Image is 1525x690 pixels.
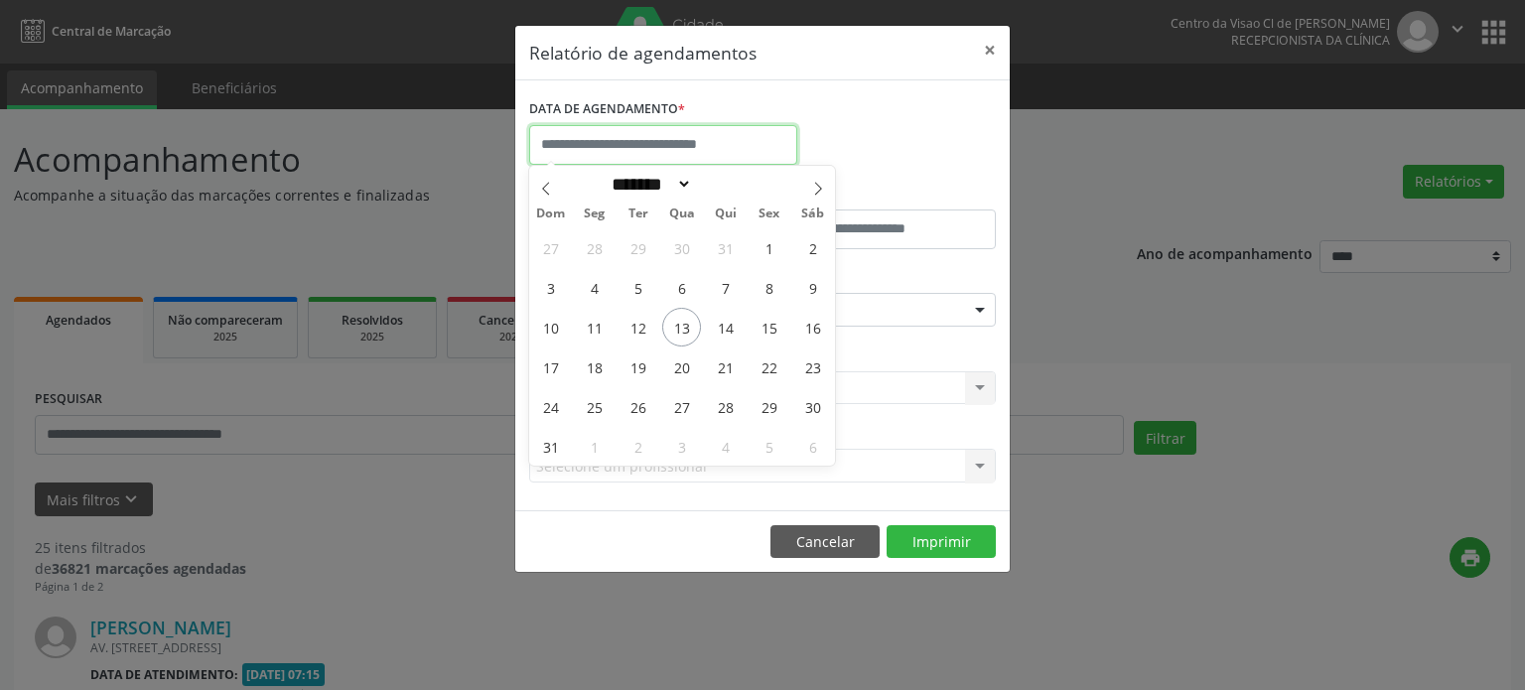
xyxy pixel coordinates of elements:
span: Dom [529,207,573,220]
span: Agosto 20, 2025 [662,347,701,386]
label: ATÉ [767,179,996,209]
span: Agosto 9, 2025 [793,268,832,307]
span: Agosto 10, 2025 [531,308,570,346]
span: Agosto 25, 2025 [575,387,614,426]
span: Agosto 29, 2025 [750,387,788,426]
span: Agosto 21, 2025 [706,347,745,386]
span: Julho 31, 2025 [706,228,745,267]
button: Cancelar [770,525,880,559]
span: Setembro 3, 2025 [662,427,701,466]
span: Agosto 26, 2025 [619,387,657,426]
span: Seg [573,207,617,220]
span: Agosto 8, 2025 [750,268,788,307]
span: Agosto 6, 2025 [662,268,701,307]
span: Agosto 30, 2025 [793,387,832,426]
span: Setembro 6, 2025 [793,427,832,466]
span: Setembro 2, 2025 [619,427,657,466]
span: Agosto 24, 2025 [531,387,570,426]
span: Agosto 12, 2025 [619,308,657,346]
span: Agosto 17, 2025 [531,347,570,386]
span: Agosto 4, 2025 [575,268,614,307]
span: Agosto 15, 2025 [750,308,788,346]
span: Agosto 19, 2025 [619,347,657,386]
span: Agosto 14, 2025 [706,308,745,346]
span: Setembro 4, 2025 [706,427,745,466]
span: Qui [704,207,748,220]
span: Agosto 28, 2025 [706,387,745,426]
button: Close [970,26,1010,74]
span: Agosto 18, 2025 [575,347,614,386]
span: Setembro 5, 2025 [750,427,788,466]
h5: Relatório de agendamentos [529,40,757,66]
span: Julho 28, 2025 [575,228,614,267]
span: Sáb [791,207,835,220]
span: Agosto 16, 2025 [793,308,832,346]
span: Agosto 13, 2025 [662,308,701,346]
label: DATA DE AGENDAMENTO [529,94,685,125]
select: Month [606,174,693,195]
span: Julho 30, 2025 [662,228,701,267]
input: Year [692,174,758,195]
span: Agosto 3, 2025 [531,268,570,307]
span: Setembro 1, 2025 [575,427,614,466]
span: Agosto 22, 2025 [750,347,788,386]
span: Sex [748,207,791,220]
span: Agosto 2, 2025 [793,228,832,267]
span: Agosto 5, 2025 [619,268,657,307]
span: Julho 29, 2025 [619,228,657,267]
span: Ter [617,207,660,220]
span: Qua [660,207,704,220]
button: Imprimir [887,525,996,559]
span: Agosto 27, 2025 [662,387,701,426]
span: Agosto 11, 2025 [575,308,614,346]
span: Agosto 23, 2025 [793,347,832,386]
span: Julho 27, 2025 [531,228,570,267]
span: Agosto 31, 2025 [531,427,570,466]
span: Agosto 7, 2025 [706,268,745,307]
span: Agosto 1, 2025 [750,228,788,267]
